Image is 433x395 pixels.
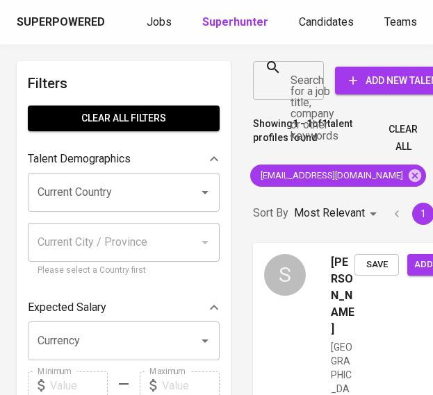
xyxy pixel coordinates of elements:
a: Teams [384,14,420,31]
div: Expected Salary [28,294,220,321]
span: [PERSON_NAME] [331,254,354,337]
div: Talent Demographics [28,145,220,173]
a: Jobs [147,14,174,31]
p: Most Relevant [294,205,365,221]
p: Showing of talent profiles found [253,117,379,159]
p: Please select a Country first [38,264,210,278]
p: Expected Salary [28,299,106,316]
span: [EMAIL_ADDRESS][DOMAIN_NAME] [250,169,411,183]
a: Candidates [299,14,357,31]
button: Clear All [379,117,427,159]
a: Superhunter [202,14,271,31]
span: Clear All [385,121,421,155]
b: 1 [322,118,327,129]
span: Candidates [299,15,354,28]
a: Superpowered [17,15,108,31]
h6: Filters [28,72,220,94]
p: Talent Demographics [28,151,131,167]
b: 1 - 1 [293,118,312,129]
b: Superhunter [202,15,268,28]
span: Clear All filters [39,110,209,127]
div: Most Relevant [294,201,382,226]
span: Jobs [147,15,172,28]
button: Open [195,331,215,351]
div: S [264,254,306,296]
button: Open [195,183,215,202]
div: Superpowered [17,15,105,31]
button: Save [354,254,399,276]
span: Teams [384,15,417,28]
span: Save [361,257,392,273]
div: [EMAIL_ADDRESS][DOMAIN_NAME] [250,165,426,187]
p: Sort By [253,205,288,221]
button: Clear All filters [28,106,220,131]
